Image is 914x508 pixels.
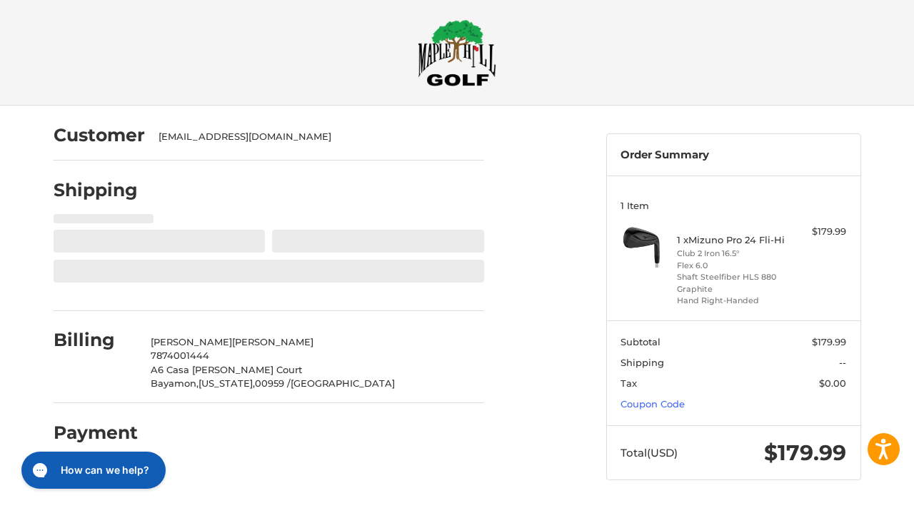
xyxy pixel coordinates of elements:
[677,260,786,272] li: Flex 6.0
[677,248,786,260] li: Club 2 Iron 16.5°
[621,446,678,459] span: Total (USD)
[819,377,846,389] span: $0.00
[790,225,846,239] div: $179.99
[54,179,138,201] h2: Shipping
[621,377,637,389] span: Tax
[621,336,661,347] span: Subtotal
[621,148,846,162] h3: Order Summary
[812,336,846,347] span: $179.99
[199,377,255,389] span: [US_STATE],
[159,130,470,144] div: [EMAIL_ADDRESS][DOMAIN_NAME]
[839,357,846,368] span: --
[677,295,786,307] li: Hand Right-Handed
[151,350,209,361] span: 7874001444
[151,364,302,375] span: A6 Casa [PERSON_NAME] Court
[677,234,786,245] h4: 1 x Mizuno Pro 24 Fli-Hi
[54,422,138,444] h2: Payment
[54,124,145,146] h2: Customer
[418,19,496,86] img: Maple Hill Golf
[621,200,846,211] h3: 1 Item
[151,336,232,347] span: [PERSON_NAME]
[255,377,291,389] span: 00959 /
[14,447,170,494] iframe: Gorgias live chat messenger
[677,271,786,295] li: Shaft Steelfiber HLS 880 Graphite
[54,329,137,351] h2: Billing
[621,357,664,368] span: Shipping
[151,377,199,389] span: Bayamon,
[291,377,395,389] span: [GEOGRAPHIC_DATA]
[232,336,313,347] span: [PERSON_NAME]
[764,440,846,466] span: $179.99
[621,398,685,410] a: Coupon Code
